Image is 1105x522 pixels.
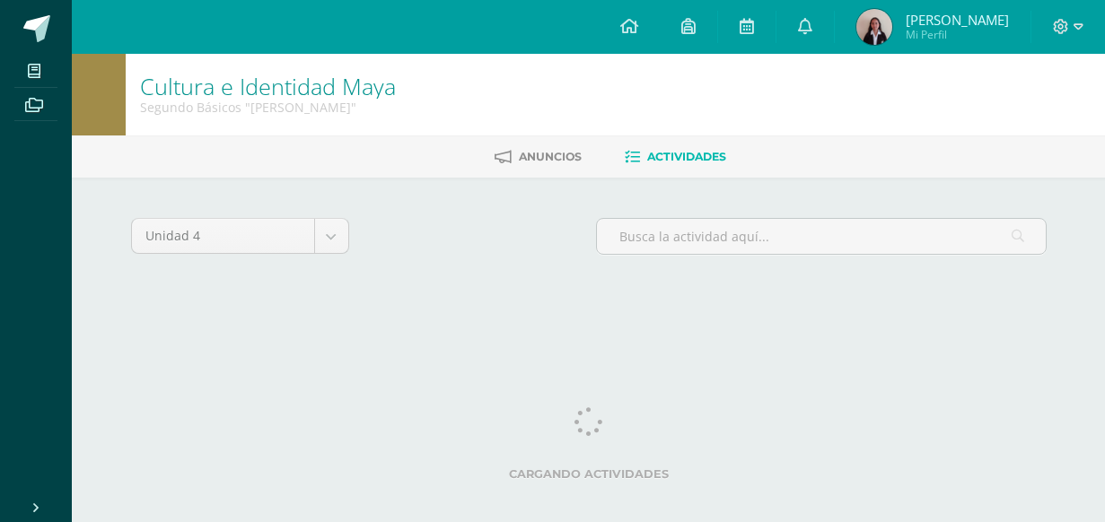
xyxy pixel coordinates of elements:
a: Anuncios [495,143,582,171]
span: Mi Perfil [906,27,1009,42]
span: Unidad 4 [145,219,301,253]
a: Cultura e Identidad Maya [140,71,396,101]
span: Anuncios [519,150,582,163]
span: Actividades [647,150,726,163]
input: Busca la actividad aquí... [597,219,1046,254]
a: Unidad 4 [132,219,348,253]
img: 61c2ca80ff8fe82e84eac5e3271e7d3d.png [856,9,892,45]
span: [PERSON_NAME] [906,11,1009,29]
label: Cargando actividades [131,467,1047,481]
h1: Cultura e Identidad Maya [140,74,396,99]
a: Actividades [625,143,726,171]
div: Segundo Básicos 'Newton' [140,99,396,116]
